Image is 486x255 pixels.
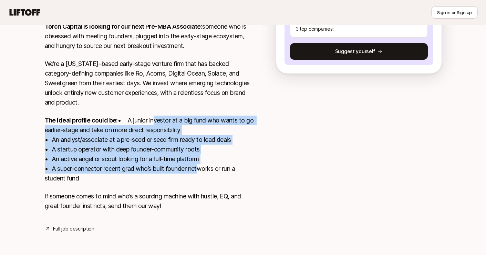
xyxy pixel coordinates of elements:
[45,22,254,51] p: someone who is obsessed with meeting founders, plugged into the early-stage ecosystem, and hungry...
[431,6,478,19] button: Sign in or Sign up
[53,225,94,233] a: Full job description
[45,59,254,107] p: We’re a [US_STATE]–based early-stage venture firm that has backed category-defining companies lik...
[45,23,203,30] strong: Torch Capital is looking for our next Pre-MBA Associate:
[45,117,118,124] strong: The ideal profile could be:
[290,43,428,60] button: Suggest yourself
[45,192,254,211] p: If someone comes to mind who’s a sourcing machine with hustle, EQ, and great founder instincts, s...
[45,116,254,183] p: • A junior investor at a big fund who wants to go earlier-stage and take on more direct responsib...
